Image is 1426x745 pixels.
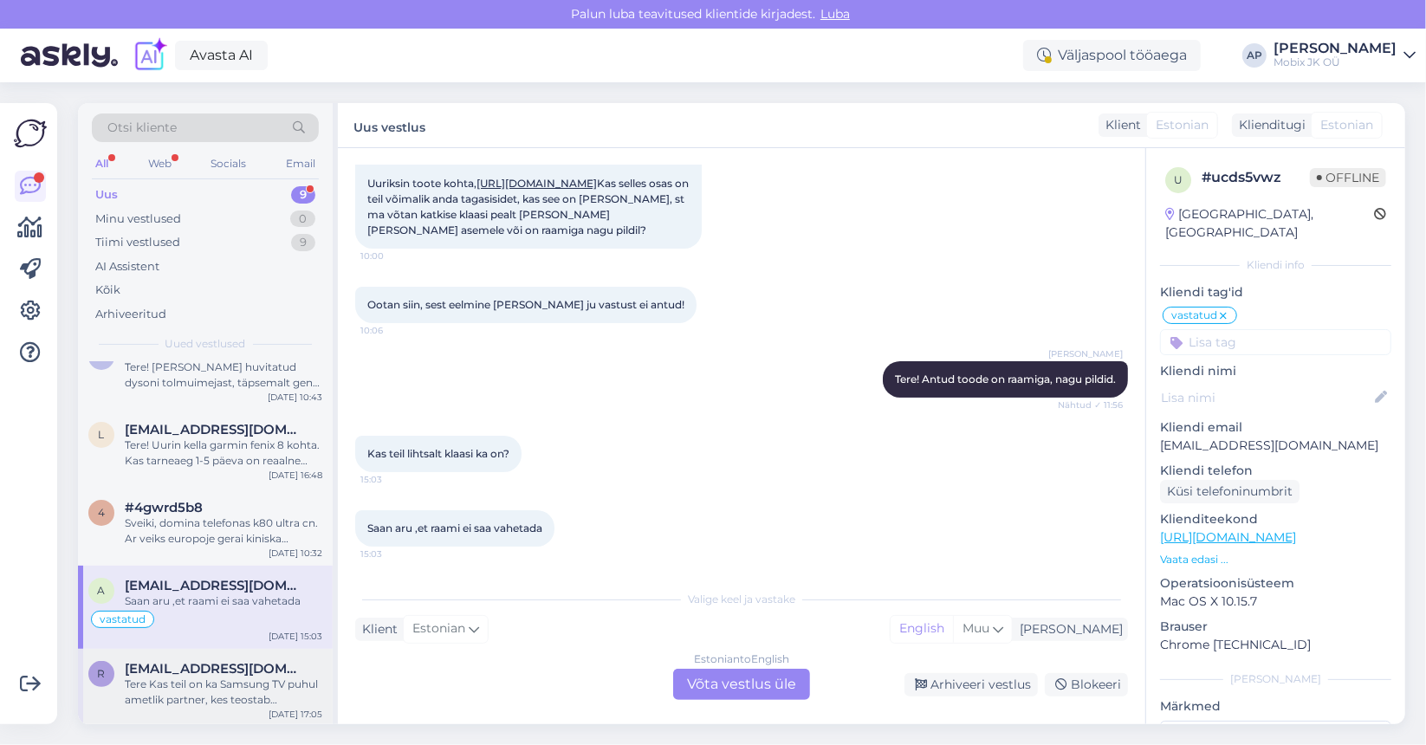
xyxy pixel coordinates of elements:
[1160,574,1391,593] p: Operatsioonisüsteem
[1099,116,1141,134] div: Klient
[412,619,465,638] span: Estonian
[107,119,177,137] span: Otsi kliente
[353,113,425,137] label: Uus vestlus
[125,437,322,469] div: Tere! Uurin kella garmin fenix 8 kohta. Kas tarneaeg 1-5 päeva on reaalne aeg? Kellaks siis [URL]...
[1160,671,1391,687] div: [PERSON_NAME]
[92,152,112,175] div: All
[98,506,105,519] span: 4
[891,616,953,642] div: English
[1058,398,1123,411] span: Nähtud ✓ 11:56
[95,258,159,275] div: AI Assistent
[269,547,322,560] div: [DATE] 10:32
[1161,388,1371,407] input: Lisa nimi
[1320,116,1373,134] span: Estonian
[125,500,203,515] span: #4gwrd5b8
[1160,593,1391,611] p: Mac OS X 10.15.7
[282,152,319,175] div: Email
[269,708,322,721] div: [DATE] 17:05
[1160,257,1391,273] div: Kliendi info
[1160,480,1300,503] div: Küsi telefoninumbrit
[904,673,1038,696] div: Arhiveeri vestlus
[1160,418,1391,437] p: Kliendi email
[1160,697,1391,716] p: Märkmed
[815,6,855,22] span: Luba
[1274,42,1397,55] div: [PERSON_NAME]
[1174,173,1183,186] span: u
[100,614,146,625] span: vastatud
[895,372,1116,385] span: Tere! Antud toode on raamiga, nagu pildid.
[1160,462,1391,480] p: Kliendi telefon
[367,447,509,460] span: Kas teil lihtsalt klaasi ka on?
[175,41,268,70] a: Avasta AI
[269,469,322,482] div: [DATE] 16:48
[367,521,542,534] span: Saan aru ,et raami ei saa vahetada
[125,360,322,391] div: Tere! [PERSON_NAME] huvitatud dysoni tolmuimejast, täpsemalt gen5 mudelist. Leidsin kaks sama too...
[1232,116,1306,134] div: Klienditugi
[1160,283,1391,301] p: Kliendi tag'id
[360,547,425,560] span: 15:03
[1274,55,1397,69] div: Mobix JK OÜ
[125,661,305,677] span: raido.pajusi@gmail.com
[95,234,180,251] div: Tiimi vestlused
[125,515,322,547] div: Sveiki, domina telefonas k80 ultra cn. Ar veiks europoje gerai kiniska telefono versija?
[1242,43,1267,68] div: AP
[355,620,398,638] div: Klient
[95,306,166,323] div: Arhiveeritud
[1310,168,1386,187] span: Offline
[360,473,425,486] span: 15:03
[1160,362,1391,380] p: Kliendi nimi
[165,336,246,352] span: Uued vestlused
[1202,167,1310,188] div: # ucds5vwz
[1048,347,1123,360] span: [PERSON_NAME]
[95,282,120,299] div: Kõik
[1160,329,1391,355] input: Lisa tag
[355,592,1128,607] div: Valige keel ja vastake
[360,324,425,337] span: 10:06
[1160,636,1391,654] p: Chrome [TECHNICAL_ID]
[1160,552,1391,567] p: Vaata edasi ...
[125,422,305,437] span: laanepeeter@gmail.com
[145,152,175,175] div: Web
[1274,42,1416,69] a: [PERSON_NAME]Mobix JK OÜ
[1165,205,1374,242] div: [GEOGRAPHIC_DATA], [GEOGRAPHIC_DATA]
[291,186,315,204] div: 9
[1171,310,1217,321] span: vastatud
[673,669,810,700] div: Võta vestlus üle
[963,620,989,636] span: Muu
[1045,673,1128,696] div: Blokeeri
[1160,437,1391,455] p: [EMAIL_ADDRESS][DOMAIN_NAME]
[291,234,315,251] div: 9
[360,249,425,262] span: 10:00
[98,667,106,680] span: r
[367,298,684,311] span: Ootan siin, sest eelmine [PERSON_NAME] ju vastust ei antud!
[95,186,118,204] div: Uus
[1013,620,1123,638] div: [PERSON_NAME]
[1160,618,1391,636] p: Brauser
[694,651,789,667] div: Estonian to English
[125,593,322,609] div: Saan aru ,et raami ei saa vahetada
[1160,510,1391,528] p: Klienditeekond
[1023,40,1201,71] div: Väljaspool tööaega
[207,152,250,175] div: Socials
[269,630,322,643] div: [DATE] 15:03
[1160,529,1296,545] a: [URL][DOMAIN_NAME]
[476,177,597,190] a: [URL][DOMAIN_NAME]
[1156,116,1209,134] span: Estonian
[95,211,181,228] div: Minu vestlused
[99,428,105,441] span: l
[125,578,305,593] span: ats.teppan@gmail.com
[290,211,315,228] div: 0
[98,584,106,597] span: a
[268,391,322,404] div: [DATE] 10:43
[132,37,168,74] img: explore-ai
[125,677,322,708] div: Tere Kas teil on ka Samsung TV puhul ametlik partner, kes teostab garantiitöid?
[14,117,47,150] img: Askly Logo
